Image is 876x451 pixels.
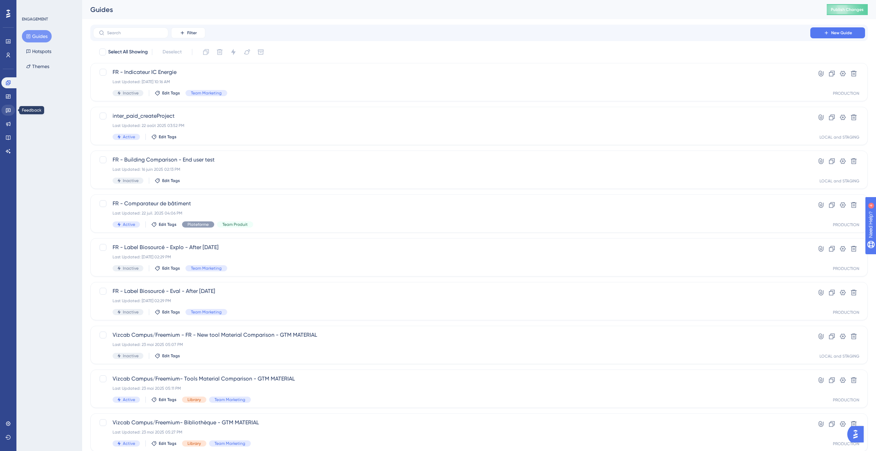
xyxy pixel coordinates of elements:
div: PRODUCTION [833,397,859,403]
div: PRODUCTION [833,441,859,447]
span: FR - Building Comparison - End user test [113,156,791,164]
button: Edit Tags [155,266,180,271]
span: Team Marketing [191,90,222,96]
span: Library [188,441,201,446]
span: Edit Tags [159,441,177,446]
span: Edit Tags [159,397,177,402]
div: LOCAL and STAGING [820,353,859,359]
span: inter_paid_createProject [113,112,791,120]
span: Active [123,441,135,446]
span: Vizcab Campus/Freemium - FR - New tool Material Comparison - GTM MATERIAL [113,331,791,339]
button: New Guide [810,27,865,38]
button: Edit Tags [151,397,177,402]
span: Team Marketing [191,266,222,271]
button: Edit Tags [155,309,180,315]
div: Last Updated: 23 mai 2025 05:07 PM [113,342,791,347]
div: Last Updated: 23 mai 2025 05:11 PM [113,386,791,391]
button: Edit Tags [151,222,177,227]
div: 4 [48,3,50,9]
div: PRODUCTION [833,222,859,228]
span: Vizcab Campus/Freemium- Bibliothèque - GTM MATERIAL [113,418,791,427]
span: FR - Comparateur de bâtiment [113,199,791,208]
span: Active [123,222,135,227]
span: FR - Label Biosourcé - Eval - After [DATE] [113,287,791,295]
span: Edit Tags [159,134,177,140]
span: Active [123,397,135,402]
span: Inactive [123,266,139,271]
span: Team Marketing [215,397,245,402]
button: Deselect [156,46,188,58]
div: Last Updated: [DATE] 02:29 PM [113,254,791,260]
button: Filter [171,27,205,38]
span: Team Produit [222,222,248,227]
button: Edit Tags [151,441,177,446]
div: LOCAL and STAGING [820,134,859,140]
button: Edit Tags [151,134,177,140]
span: Edit Tags [162,266,180,271]
span: Team Marketing [215,441,245,446]
div: Guides [90,5,810,14]
span: Inactive [123,353,139,359]
iframe: UserGuiding AI Assistant Launcher [847,424,868,444]
span: Vizcab Campus/Freemium- Tools Material Comparison - GTM MATERIAL [113,375,791,383]
span: Publish Changes [831,7,864,12]
span: Edit Tags [162,309,180,315]
div: PRODUCTION [833,91,859,96]
span: Plateforme [188,222,209,227]
span: Deselect [163,48,182,56]
div: Last Updated: [DATE] 02:29 PM [113,298,791,304]
span: Edit Tags [159,222,177,227]
span: Need Help? [16,2,43,10]
input: Search [107,30,163,35]
div: LOCAL and STAGING [820,178,859,184]
div: Last Updated: [DATE] 10:16 AM [113,79,791,85]
span: Select All Showing [108,48,148,56]
div: Last Updated: 23 mai 2025 05:27 PM [113,429,791,435]
span: New Guide [831,30,852,36]
button: Edit Tags [155,90,180,96]
span: Active [123,134,135,140]
div: ENGAGEMENT [22,16,48,22]
div: Last Updated: 22 juil. 2025 04:06 PM [113,210,791,216]
span: Edit Tags [162,90,180,96]
span: Edit Tags [162,353,180,359]
div: PRODUCTION [833,266,859,271]
span: Filter [187,30,197,36]
button: Hotspots [22,45,55,57]
span: Inactive [123,90,139,96]
div: PRODUCTION [833,310,859,315]
button: Edit Tags [155,353,180,359]
span: Inactive [123,178,139,183]
button: Guides [22,30,52,42]
div: Last Updated: 16 juin 2025 02:13 PM [113,167,791,172]
span: Library [188,397,201,402]
span: FR - Indicateur IC Energie [113,68,791,76]
span: FR - Label Biosourcé - Explo - After [DATE] [113,243,791,252]
button: Edit Tags [155,178,180,183]
span: Team Marketing [191,309,222,315]
span: Inactive [123,309,139,315]
span: Edit Tags [162,178,180,183]
button: Themes [22,60,53,73]
div: Last Updated: 22 août 2025 03:52 PM [113,123,791,128]
button: Publish Changes [827,4,868,15]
